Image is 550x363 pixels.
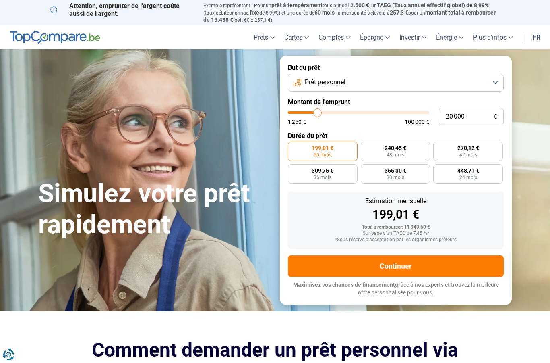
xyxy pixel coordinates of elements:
h1: Simulez votre prêt rapidement [38,178,270,240]
span: 270,12 € [457,145,479,151]
span: Prêt personnel [305,78,345,87]
p: grâce à nos experts et trouvez la meilleure offre personnalisée pour vous. [288,281,504,297]
span: Maximisez vos chances de financement [293,282,395,288]
div: Total à rembourser: 11 940,60 € [294,225,497,230]
a: Plus d'infos [468,25,518,49]
img: TopCompare [10,31,100,44]
a: fr [528,25,545,49]
a: Prêts [249,25,279,49]
p: Attention, emprunter de l'argent coûte aussi de l'argent. [50,2,194,17]
span: 12.500 € [347,2,369,8]
a: Cartes [279,25,314,49]
span: prêt à tempérament [271,2,323,8]
label: But du prêt [288,64,504,71]
span: TAEG (Taux annuel effectif global) de 8,99% [377,2,489,8]
label: Durée du prêt [288,132,504,140]
span: 240,45 € [385,145,406,151]
p: Exemple représentatif : Pour un tous but de , un (taux débiteur annuel de 8,99%) et une durée de ... [203,2,500,23]
span: 448,71 € [457,168,479,173]
span: 309,75 € [312,168,333,173]
span: fixe [250,9,259,16]
span: 60 mois [314,9,335,16]
span: € [494,113,497,120]
a: Investir [395,25,431,49]
span: 199,01 € [312,145,333,151]
span: 1 250 € [288,119,306,125]
a: Énergie [431,25,468,49]
span: 100 000 € [405,119,429,125]
a: Comptes [314,25,355,49]
span: 42 mois [459,152,477,157]
div: Sur base d'un TAEG de 7,45 %* [294,231,497,236]
div: Estimation mensuelle [294,198,497,204]
div: 199,01 € [294,209,497,221]
span: 257,3 € [390,9,408,16]
button: Continuer [288,255,504,277]
span: 48 mois [387,152,404,157]
span: 36 mois [314,175,331,180]
span: 365,30 € [385,168,406,173]
a: Épargne [355,25,395,49]
div: *Sous réserve d'acceptation par les organismes prêteurs [294,237,497,243]
button: Prêt personnel [288,74,504,92]
span: 30 mois [387,175,404,180]
span: 60 mois [314,152,331,157]
span: montant total à rembourser de 15.438 € [203,9,496,23]
span: 24 mois [459,175,477,180]
label: Montant de l'emprunt [288,98,504,106]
